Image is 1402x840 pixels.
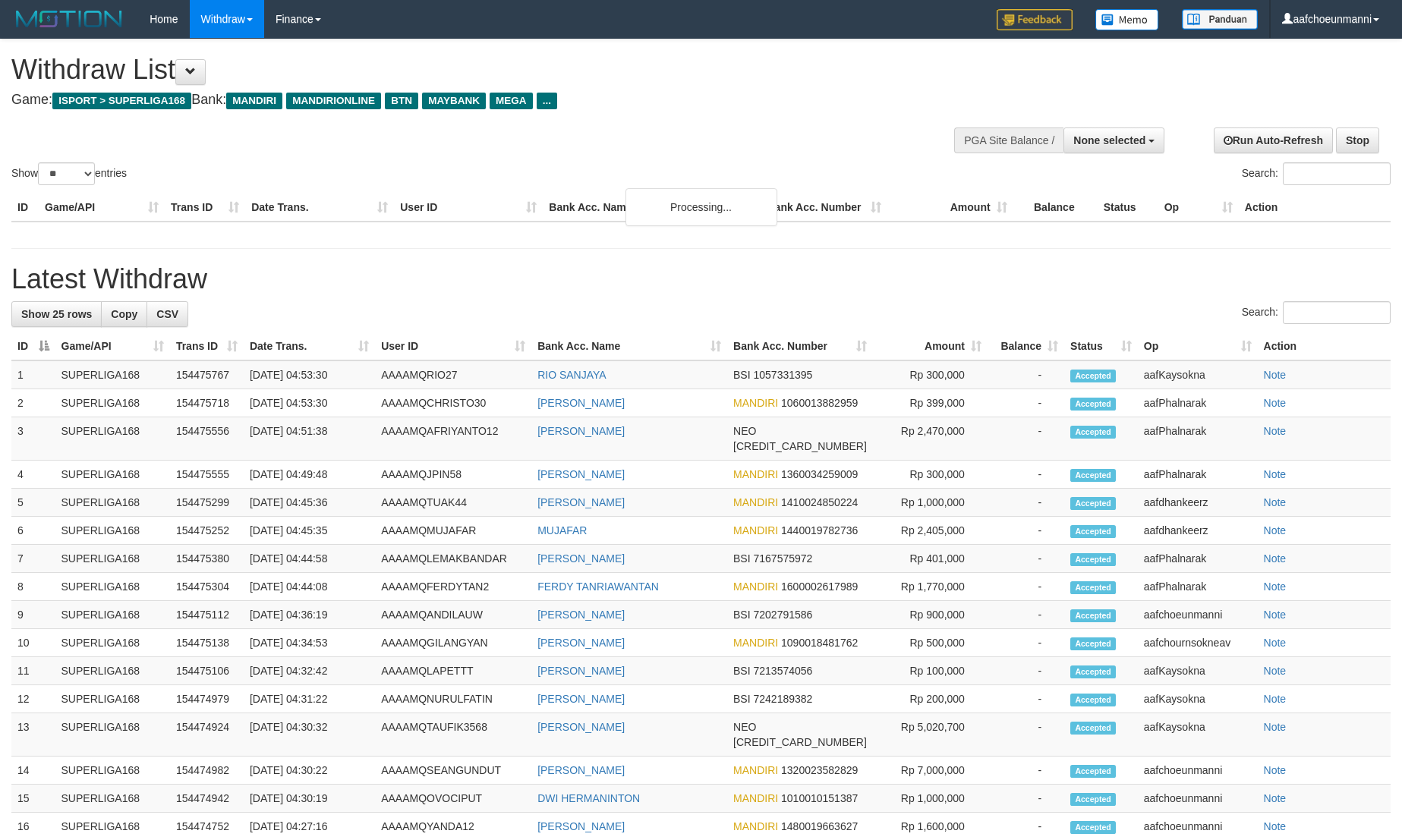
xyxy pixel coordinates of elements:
a: Note [1264,496,1287,508]
td: Rp 1,000,000 [873,785,988,813]
th: ID: activate to sort column descending [11,332,55,360]
td: SUPERLIGA168 [55,629,170,657]
td: AAAAMQTAUFIK3568 [375,713,531,757]
a: Note [1264,792,1287,804]
td: - [988,757,1064,785]
td: [DATE] 04:53:30 [244,389,375,417]
td: 5 [11,489,55,517]
a: Note [1264,468,1287,480]
a: Note [1264,524,1287,536]
span: MANDIRI [733,524,778,536]
img: Button%20Memo.svg [1095,9,1159,30]
span: Copy 7202791586 to clipboard [754,609,813,621]
span: Accepted [1070,553,1116,566]
th: Trans ID [165,193,245,222]
span: Accepted [1070,765,1116,778]
td: [DATE] 04:31:22 [244,685,375,713]
td: [DATE] 04:36:19 [244,601,375,629]
td: AAAAMQOVOCIPUT [375,785,531,813]
td: 4 [11,461,55,489]
th: Balance [1013,193,1098,222]
span: None selected [1073,134,1145,146]
th: ID [11,193,39,222]
span: Copy 1060013882959 to clipboard [781,397,858,409]
span: MANDIRI [733,397,778,409]
span: MAYBANK [422,93,486,109]
span: ... [537,93,557,109]
td: SUPERLIGA168 [55,657,170,685]
span: Accepted [1070,637,1116,650]
th: User ID [394,193,543,222]
span: Copy 7167575972 to clipboard [754,552,813,565]
td: - [988,389,1064,417]
span: MEGA [490,93,533,109]
span: MANDIRI [733,580,778,593]
span: MANDIRI [733,496,778,508]
td: 8 [11,573,55,601]
td: SUPERLIGA168 [55,573,170,601]
td: [DATE] 04:30:19 [244,785,375,813]
a: Note [1264,820,1287,832]
label: Show entries [11,162,127,185]
span: Copy 1057331395 to clipboard [754,369,813,381]
span: Copy 1320023582829 to clipboard [781,764,858,776]
th: Game/API [39,193,165,222]
td: aafchoeunmanni [1138,757,1258,785]
td: 154475718 [170,389,244,417]
a: FERDY TANRIAWANTAN [537,580,659,593]
td: Rp 401,000 [873,545,988,573]
th: Status [1098,193,1158,222]
td: aafPhalnarak [1138,389,1258,417]
td: [DATE] 04:53:30 [244,360,375,389]
td: [DATE] 04:32:42 [244,657,375,685]
input: Search: [1283,301,1391,324]
a: Note [1264,552,1287,565]
th: Action [1239,193,1391,222]
td: aafchournsokneav [1138,629,1258,657]
span: ISPORT > SUPERLIGA168 [52,93,191,109]
a: Run Auto-Refresh [1214,127,1333,153]
td: 154475380 [170,545,244,573]
a: Stop [1336,127,1379,153]
td: 154474979 [170,685,244,713]
td: Rp 200,000 [873,685,988,713]
td: aafchoeunmanni [1138,601,1258,629]
span: Accepted [1070,793,1116,806]
input: Search: [1283,162,1391,185]
h1: Withdraw List [11,55,919,85]
a: MUJAFAR [537,524,587,536]
a: Note [1264,637,1287,649]
span: MANDIRI [733,820,778,832]
span: BSI [733,693,751,705]
span: MANDIRI [733,637,778,649]
a: Note [1264,665,1287,677]
span: BTN [385,93,418,109]
th: Status: activate to sort column ascending [1064,332,1138,360]
span: Accepted [1070,426,1116,439]
td: Rp 900,000 [873,601,988,629]
span: MANDIRI [733,792,778,804]
span: MANDIRIONLINE [286,93,381,109]
td: 7 [11,545,55,573]
span: Copy 7242189382 to clipboard [754,693,813,705]
td: aafKaysokna [1138,657,1258,685]
a: [PERSON_NAME] [537,496,625,508]
td: - [988,629,1064,657]
td: SUPERLIGA168 [55,417,170,461]
td: - [988,657,1064,685]
td: - [988,461,1064,489]
a: [PERSON_NAME] [537,609,625,621]
span: Accepted [1070,525,1116,538]
td: 3 [11,417,55,461]
h4: Game: Bank: [11,93,919,108]
td: AAAAMQAFRIYANTO12 [375,417,531,461]
span: Copy 5859457206369533 to clipboard [733,736,867,748]
td: AAAAMQLAPETTT [375,657,531,685]
td: 11 [11,657,55,685]
a: [PERSON_NAME] [537,552,625,565]
td: AAAAMQTUAK44 [375,489,531,517]
td: AAAAMQGILANGYAN [375,629,531,657]
td: aafPhalnarak [1138,417,1258,461]
td: 13 [11,713,55,757]
a: CSV [147,301,188,327]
